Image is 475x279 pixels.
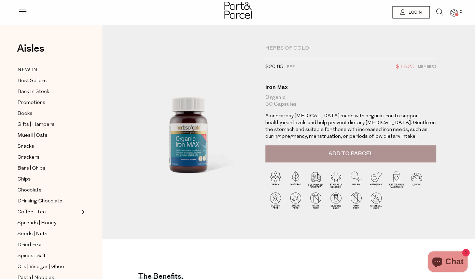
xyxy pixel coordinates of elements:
span: Members [418,63,436,71]
a: Best Sellers [17,77,80,85]
span: Spreads | Honey [17,219,56,227]
a: Crackers [17,153,80,162]
a: Spreads | Honey [17,219,80,227]
span: Spices | Salt [17,252,46,260]
img: P_P-ICONS-Live_Bec_V11_Vegan.svg [265,169,285,189]
img: P_P-ICONS-Live_Bec_V11_Paleo.svg [346,169,366,189]
a: Aisles [17,43,44,61]
span: NEW IN [17,66,37,74]
p: A one-a-day [MEDICAL_DATA] made with organic iron to support healthy iron levels and help prevent... [265,113,436,140]
span: Crackers [17,154,40,162]
img: P_P-ICONS-Live_Bec_V11_Ethically_Sourced.svg [326,169,346,189]
a: Promotions [17,98,80,107]
img: P_P-ICONS-Live_Bec_V11_Recyclable_Packaging.svg [386,169,406,189]
img: P_P-ICONS-Live_Bec_V11_Ketogenic.svg [366,169,386,189]
img: P_P-ICONS-Live_Bec_V11_Chemical_Free.svg [366,190,386,211]
span: Login [407,10,422,15]
a: Gifts | Hampers [17,120,80,129]
span: Chips [17,175,31,184]
a: Chips [17,175,80,184]
span: Dried Fruit [17,241,43,249]
span: Aisles [17,41,44,56]
a: Seeds | Nuts [17,230,80,238]
img: P_P-ICONS-Live_Bec_V11_GMO_Free.svg [346,190,366,211]
span: Snacks [17,143,34,151]
span: Muesli | Oats [17,132,47,140]
span: RRP [287,63,295,71]
a: Oils | Vinegar | Ghee [17,263,80,271]
span: Add to Parcel [329,150,373,158]
div: Organic 30 Capsules [265,94,436,108]
img: P_P-ICONS-Live_Bec_V11_Sugar_Free.svg [285,190,306,211]
span: Drinking Chocolate [17,197,62,205]
img: Part&Parcel [224,2,252,19]
span: Best Sellers [17,77,47,85]
a: Snacks [17,142,80,151]
span: Chocolate [17,186,42,195]
a: Coffee | Tea [17,208,80,216]
a: Login [392,6,430,18]
span: Promotions [17,99,45,107]
span: Books [17,110,32,118]
a: Dried Fruit [17,241,80,249]
a: Muesli | Oats [17,131,80,140]
img: P_P-ICONS-Live_Bec_V11_Gluten_Free.svg [265,190,285,211]
a: Books [17,109,80,118]
div: Herbs of Gold [265,45,436,52]
img: P_P-ICONS-Live_Bec_V11_Silicone_Free.svg [326,190,346,211]
span: $20.85 [265,63,283,71]
span: Bars | Chips [17,164,45,173]
img: P_P-ICONS-Live_Bec_V11_Natural.svg [285,169,306,189]
img: P_P-ICONS-Live_Bec_V11_Sustainable_Sourced.svg [306,169,326,189]
inbox-online-store-chat: Shopify online store chat [426,251,470,274]
button: Add to Parcel [265,145,436,162]
a: Chocolate [17,186,80,195]
span: $18.25 [396,63,414,71]
a: NEW IN [17,66,80,74]
a: 0 [450,9,457,16]
img: P_P-ICONS-Live_Bec_V11_Low_Gi.svg [406,169,427,189]
a: Bars | Chips [17,164,80,173]
span: Coffee | Tea [17,208,46,216]
button: Expand/Collapse Coffee | Tea [80,208,85,216]
a: Spices | Salt [17,252,80,260]
a: Drinking Chocolate [17,197,80,205]
span: 0 [458,9,464,15]
a: Back In Stock [17,88,80,96]
img: P_P-ICONS-Live_Bec_V11_Dairy_Free.svg [306,190,326,211]
span: Back In Stock [17,88,49,96]
span: Seeds | Nuts [17,230,47,238]
div: Iron Max [265,84,436,91]
span: Oils | Vinegar | Ghee [17,263,64,271]
img: Iron Max [123,45,255,201]
span: Gifts | Hampers [17,121,55,129]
